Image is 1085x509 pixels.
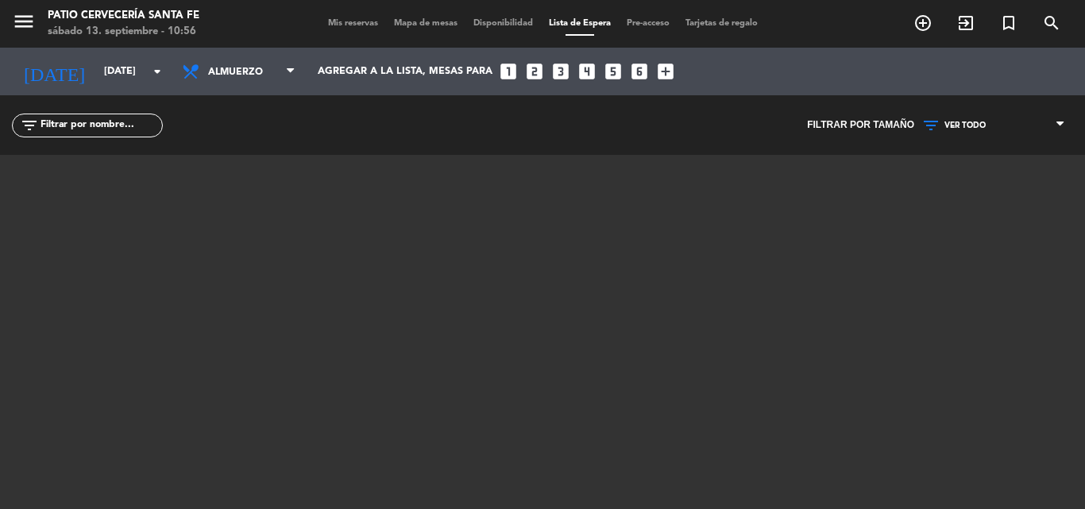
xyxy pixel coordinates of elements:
[999,13,1018,33] i: turned_in_not
[39,117,162,134] input: Filtrar por nombre...
[12,54,96,89] i: [DATE]
[603,61,624,82] i: looks_5
[913,13,932,33] i: add_circle_outline
[20,116,39,135] i: filter_list
[1042,13,1061,33] i: search
[541,19,619,28] span: Lista de Espera
[318,66,492,77] span: Agregar a la lista, mesas para
[148,62,167,81] i: arrow_drop_down
[465,19,541,28] span: Disponibilidad
[629,61,650,82] i: looks_6
[48,8,199,24] div: Patio Cervecería Santa Fe
[12,10,36,33] i: menu
[498,61,519,82] i: looks_one
[550,61,571,82] i: looks_3
[619,19,678,28] span: Pre-acceso
[655,61,676,82] i: add_box
[944,121,986,130] span: VER TODO
[577,61,597,82] i: looks_4
[48,24,199,40] div: sábado 13. septiembre - 10:56
[956,13,975,33] i: exit_to_app
[524,61,545,82] i: looks_two
[807,118,914,133] span: Filtrar por tamaño
[208,57,284,87] span: Almuerzo
[12,10,36,39] button: menu
[320,19,386,28] span: Mis reservas
[386,19,465,28] span: Mapa de mesas
[678,19,766,28] span: Tarjetas de regalo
